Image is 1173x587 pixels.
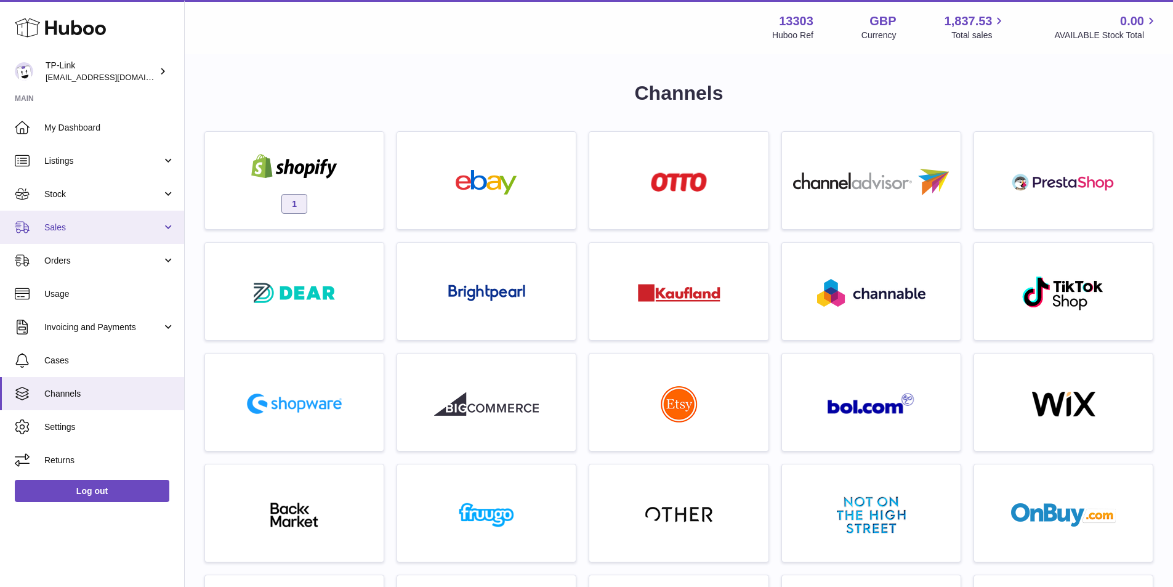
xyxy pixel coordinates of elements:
[44,455,175,466] span: Returns
[828,393,915,415] img: roseta-bol
[980,471,1147,556] a: onbuy
[837,496,906,533] img: notonthehighstreet
[793,169,949,195] img: roseta-channel-advisor
[638,284,720,302] img: roseta-kaufland
[44,155,162,167] span: Listings
[46,60,156,83] div: TP-Link
[44,388,175,400] span: Channels
[1120,13,1144,30] span: 0.00
[242,389,347,419] img: roseta-shopware
[1011,392,1116,416] img: wix
[211,360,377,445] a: roseta-shopware
[403,360,570,445] a: roseta-bigcommerce
[46,72,181,82] span: [EMAIL_ADDRESS][DOMAIN_NAME]
[980,249,1147,334] a: roseta-tiktokshop
[403,138,570,223] a: ebay
[980,138,1147,223] a: roseta-prestashop
[1011,503,1116,527] img: onbuy
[211,249,377,334] a: roseta-dear
[595,138,762,223] a: roseta-otto
[980,360,1147,445] a: wix
[945,13,1007,41] a: 1,837.53 Total sales
[1054,30,1158,41] span: AVAILABLE Stock Total
[15,62,33,81] img: gaby.chen@tp-link.com
[595,249,762,334] a: roseta-kaufland
[779,13,813,30] strong: 13303
[448,285,525,302] img: roseta-brightpearl
[44,188,162,200] span: Stock
[434,170,539,195] img: ebay
[44,322,162,333] span: Invoicing and Payments
[945,13,993,30] span: 1,837.53
[15,480,169,502] a: Log out
[1022,275,1105,311] img: roseta-tiktokshop
[817,279,925,307] img: roseta-channable
[242,503,347,527] img: backmarket
[434,503,539,527] img: fruugo
[403,249,570,334] a: roseta-brightpearl
[44,421,175,433] span: Settings
[211,471,377,556] a: backmarket
[434,392,539,416] img: roseta-bigcommerce
[44,355,175,366] span: Cases
[869,13,896,30] strong: GBP
[250,279,339,307] img: roseta-dear
[1011,170,1116,195] img: roseta-prestashop
[44,222,162,233] span: Sales
[281,194,307,214] span: 1
[44,288,175,300] span: Usage
[211,138,377,223] a: shopify 1
[403,471,570,556] a: fruugo
[788,471,954,556] a: notonthehighstreet
[645,506,713,524] img: other
[788,138,954,223] a: roseta-channel-advisor
[1054,13,1158,41] a: 0.00 AVAILABLE Stock Total
[772,30,813,41] div: Huboo Ref
[788,360,954,445] a: roseta-bol
[861,30,897,41] div: Currency
[661,386,698,423] img: roseta-etsy
[788,249,954,334] a: roseta-channable
[44,255,162,267] span: Orders
[44,122,175,134] span: My Dashboard
[595,471,762,556] a: other
[242,154,347,179] img: shopify
[951,30,1006,41] span: Total sales
[204,80,1153,107] h1: Channels
[595,360,762,445] a: roseta-etsy
[651,172,707,192] img: roseta-otto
